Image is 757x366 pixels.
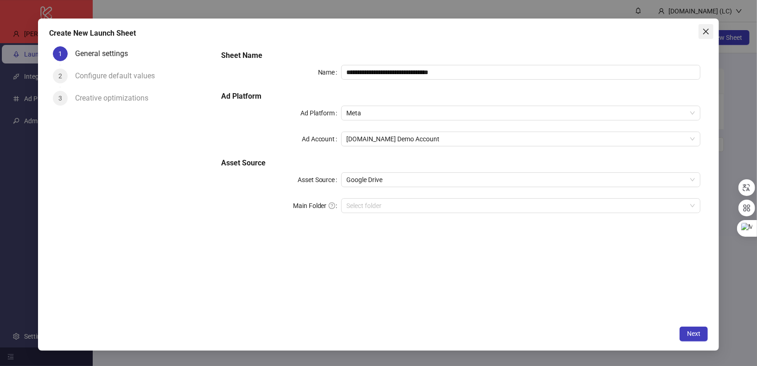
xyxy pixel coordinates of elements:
span: Next [687,330,700,337]
div: Configure default values [75,69,162,83]
span: 3 [58,95,62,102]
label: Name [318,65,341,80]
span: 2 [58,72,62,80]
h5: Asset Source [221,158,700,169]
span: question-circle [329,202,335,209]
div: Create New Launch Sheet [49,28,708,39]
label: Ad Platform [300,106,341,120]
h5: Ad Platform [221,91,700,102]
span: Kitchn.io Demo Account [347,132,695,146]
input: Name [341,65,701,80]
label: Ad Account [302,132,341,146]
button: Close [699,24,713,39]
label: Asset Source [298,172,341,187]
button: Next [680,327,708,341]
label: Main Folder [293,198,341,213]
span: close [702,28,710,35]
span: Google Drive [347,173,695,187]
span: 1 [58,50,62,57]
div: General settings [75,46,135,61]
div: Creative optimizations [75,91,156,106]
span: Meta [347,106,695,120]
h5: Sheet Name [221,50,700,61]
